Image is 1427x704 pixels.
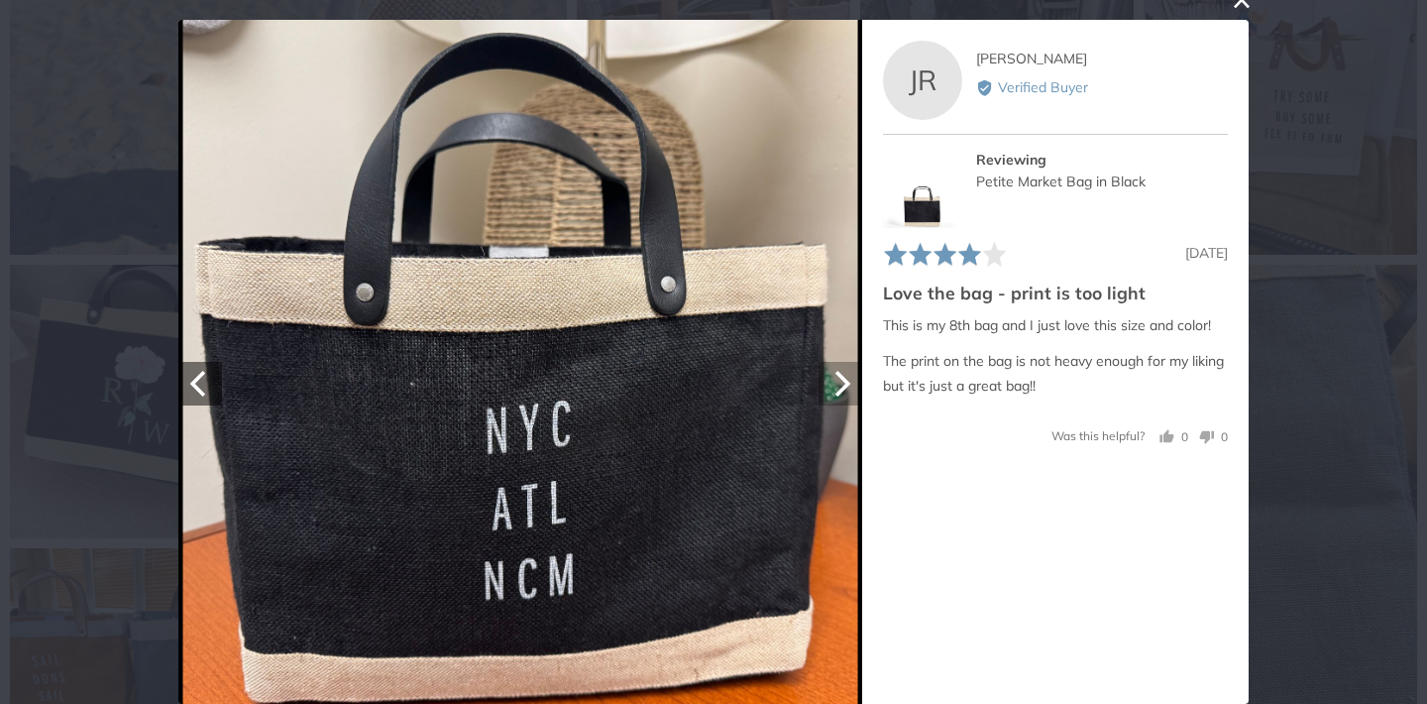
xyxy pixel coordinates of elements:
[883,312,1228,337] p: This is my 8th bag and I just love this size and color!
[1185,243,1228,261] span: [DATE]
[178,362,222,406] button: Previous
[883,280,1228,304] h2: Love the bag - print is too light
[976,50,1087,67] span: [PERSON_NAME]
[883,348,1228,398] p: The print on the bag is not heavy enough for my liking but it's just a great bag!!
[883,148,962,227] img: Petite Market Bag in Black
[976,173,1146,190] a: Petite Market Bag in Black
[819,362,862,406] button: Next
[1191,427,1228,446] button: No
[183,20,858,704] img: Customer image
[883,41,962,120] div: JR
[976,148,1228,170] div: Reviewing
[1159,427,1188,446] button: Yes
[1051,427,1145,442] span: Was this helpful?
[976,76,1228,98] div: Verified Buyer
